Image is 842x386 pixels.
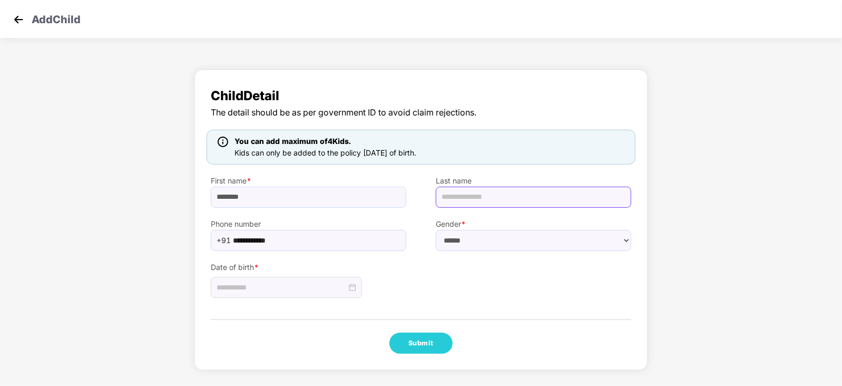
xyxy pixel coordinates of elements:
label: Gender [436,218,631,230]
img: svg+xml;base64,PHN2ZyB4bWxucz0iaHR0cDovL3d3dy53My5vcmcvMjAwMC9zdmciIHdpZHRoPSIzMCIgaGVpZ2h0PSIzMC... [11,12,26,27]
span: Kids can only be added to the policy [DATE] of birth. [234,148,416,157]
span: +91 [217,233,231,248]
span: You can add maximum of 4 Kids. [234,137,351,146]
button: Submit [389,333,453,354]
label: First name [211,175,406,187]
span: Child Detail [211,86,631,106]
label: Phone number [211,218,406,230]
span: The detail should be as per government ID to avoid claim rejections. [211,106,631,119]
label: Last name [436,175,631,187]
img: icon [218,137,228,147]
p: Add Child [32,12,81,24]
label: Date of birth [211,262,406,273]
